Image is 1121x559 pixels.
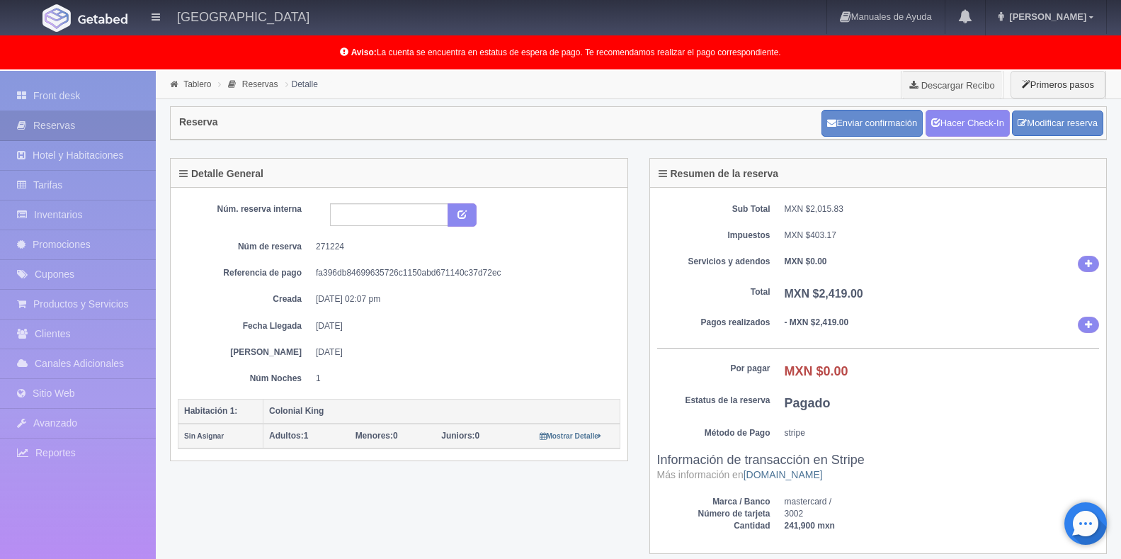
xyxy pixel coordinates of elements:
[785,496,1100,508] dd: mastercard /
[540,431,601,441] a: Mostrar Detalle
[316,320,610,332] dd: [DATE]
[785,364,848,378] b: MXN $0.00
[657,496,770,508] dt: Marca / Banco
[188,373,302,385] dt: Núm Noches
[316,293,610,305] dd: [DATE] 02:07 pm
[42,4,71,32] img: Getabed
[785,521,835,531] b: 241,900 mxn
[351,47,377,57] b: Aviso:
[926,110,1010,137] a: Hacer Check-In
[659,169,779,179] h4: Resumen de la reserva
[188,293,302,305] dt: Creada
[657,230,770,242] dt: Impuestos
[657,203,770,215] dt: Sub Total
[785,230,1100,242] dd: MXN $403.17
[785,396,831,410] b: Pagado
[785,256,827,266] b: MXN $0.00
[316,346,610,358] dd: [DATE]
[657,469,823,480] small: Más información en
[657,363,770,375] dt: Por pagar
[657,286,770,298] dt: Total
[1012,111,1103,137] a: Modificar reserva
[188,320,302,332] dt: Fecha Llegada
[657,427,770,439] dt: Método de Pago
[179,169,263,179] h4: Detalle General
[1006,11,1086,22] span: [PERSON_NAME]
[179,117,218,128] h4: Reserva
[657,453,1100,482] h3: Información de transacción en Stripe
[188,267,302,279] dt: Referencia de pago
[269,431,304,441] strong: Adultos:
[657,520,770,532] dt: Cantidad
[269,431,308,441] span: 1
[821,110,923,137] button: Enviar confirmación
[184,432,224,440] small: Sin Asignar
[355,431,398,441] span: 0
[785,203,1100,215] dd: MXN $2,015.83
[177,7,309,25] h4: [GEOGRAPHIC_DATA]
[188,346,302,358] dt: [PERSON_NAME]
[316,373,610,385] dd: 1
[441,431,474,441] strong: Juniors:
[785,427,1100,439] dd: stripe
[657,395,770,407] dt: Estatus de la reserva
[188,203,302,215] dt: Núm. reserva interna
[540,432,601,440] small: Mostrar Detalle
[657,256,770,268] dt: Servicios y adendos
[184,406,237,416] b: Habitación 1:
[78,13,127,24] img: Getabed
[744,469,823,480] a: [DOMAIN_NAME]
[785,288,863,300] b: MXN $2,419.00
[316,267,610,279] dd: fa396db84699635726c1150abd671140c37d72ec
[263,399,620,424] th: Colonial King
[657,317,770,329] dt: Pagos realizados
[657,508,770,520] dt: Número de tarjeta
[1011,71,1105,98] button: Primeros pasos
[785,508,1100,520] dd: 3002
[188,241,302,253] dt: Núm de reserva
[355,431,393,441] strong: Menores:
[441,431,479,441] span: 0
[242,79,278,89] a: Reservas
[183,79,211,89] a: Tablero
[901,71,1003,99] a: Descargar Recibo
[316,241,610,253] dd: 271224
[282,77,321,91] li: Detalle
[785,317,849,327] b: - MXN $2,419.00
